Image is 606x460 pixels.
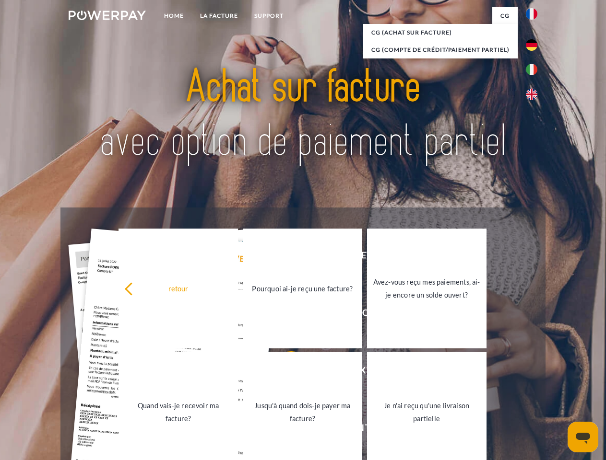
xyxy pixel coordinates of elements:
div: Avez-vous reçu mes paiements, ai-je encore un solde ouvert? [373,276,481,301]
img: title-powerpay_fr.svg [92,46,514,184]
a: Avez-vous reçu mes paiements, ai-je encore un solde ouvert? [367,229,487,348]
div: Quand vais-je recevoir ma facture? [124,399,232,425]
a: Home [156,7,192,24]
div: retour [124,282,232,295]
div: Je n'ai reçu qu'une livraison partielle [373,399,481,425]
img: logo-powerpay-white.svg [69,11,146,20]
a: CG (achat sur facture) [363,24,518,41]
a: CG [492,7,518,24]
iframe: Bouton de lancement de la fenêtre de messagerie [568,422,598,452]
img: it [526,64,537,75]
img: fr [526,8,537,20]
div: Jusqu'à quand dois-je payer ma facture? [249,399,356,425]
a: LA FACTURE [192,7,246,24]
a: Support [246,7,292,24]
a: CG (Compte de crédit/paiement partiel) [363,41,518,58]
div: Pourquoi ai-je reçu une facture? [249,282,356,295]
img: de [526,39,537,51]
img: en [526,89,537,100]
